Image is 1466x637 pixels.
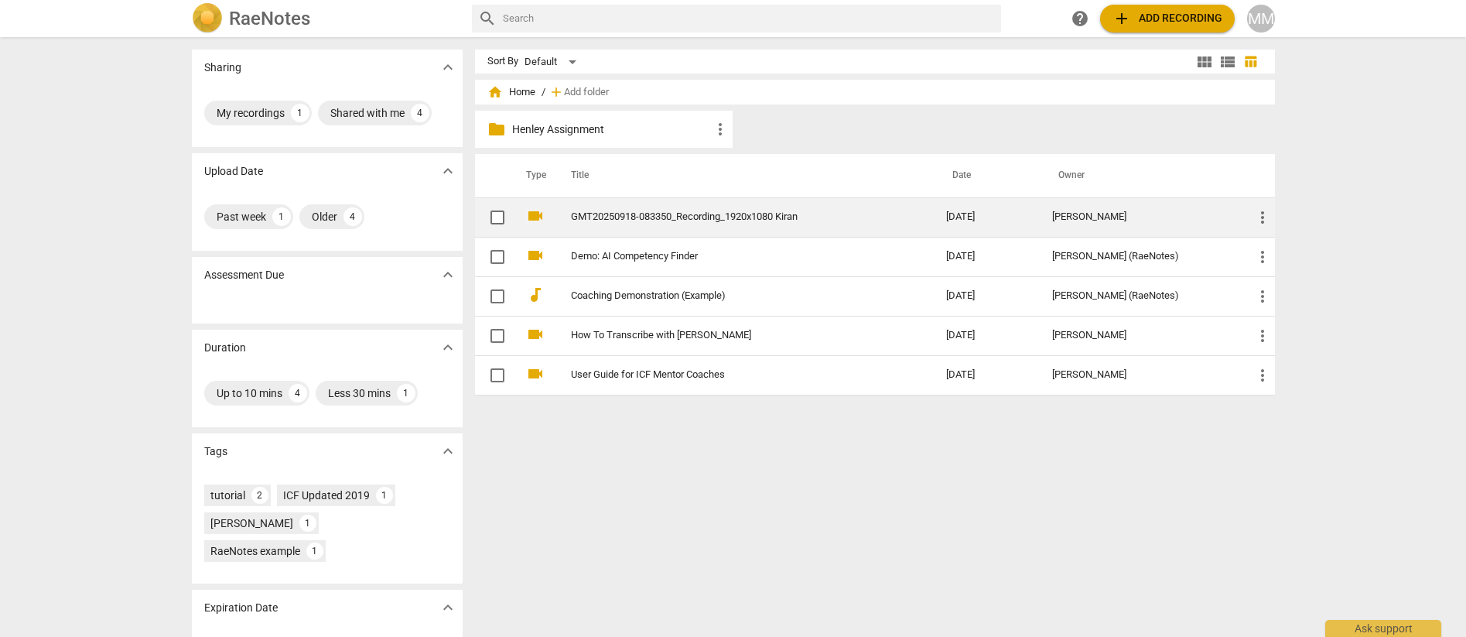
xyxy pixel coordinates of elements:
[1218,53,1237,71] span: view_list
[272,207,291,226] div: 1
[283,488,370,503] div: ICF Updated 2019
[328,385,391,401] div: Less 30 mins
[1253,366,1272,385] span: more_vert
[306,543,323,560] div: 1
[204,340,246,356] p: Duration
[564,87,609,98] span: Add folder
[1247,5,1275,33] button: MM
[526,246,545,265] span: videocam
[542,87,545,98] span: /
[210,543,300,559] div: RaeNotes example
[192,3,460,34] a: LogoRaeNotes
[1253,327,1272,345] span: more_vert
[514,154,552,197] th: Type
[192,3,223,34] img: Logo
[217,105,285,121] div: My recordings
[1052,251,1228,262] div: [PERSON_NAME] (RaeNotes)
[217,209,266,224] div: Past week
[204,60,241,76] p: Sharing
[376,487,393,504] div: 1
[934,237,1041,276] td: [DATE]
[210,488,245,503] div: tutorial
[289,384,307,402] div: 4
[1052,369,1228,381] div: [PERSON_NAME]
[571,251,890,262] a: Demo: AI Competency Finder
[1243,54,1258,69] span: table_chart
[439,265,457,284] span: expand_more
[1195,53,1214,71] span: view_module
[439,58,457,77] span: expand_more
[1066,5,1094,33] a: Help
[436,596,460,619] button: Show more
[1216,50,1239,74] button: List view
[436,440,460,463] button: Show more
[204,163,263,180] p: Upload Date
[934,276,1041,316] td: [DATE]
[436,159,460,183] button: Show more
[204,267,284,283] p: Assessment Due
[439,598,457,617] span: expand_more
[330,105,405,121] div: Shared with me
[439,338,457,357] span: expand_more
[934,154,1041,197] th: Date
[1239,50,1263,74] button: Table view
[934,316,1041,355] td: [DATE]
[1052,211,1228,223] div: [PERSON_NAME]
[571,330,890,341] a: How To Transcribe with [PERSON_NAME]
[487,120,506,139] span: folder
[526,286,545,304] span: audiotrack
[210,515,293,531] div: [PERSON_NAME]
[526,365,545,383] span: videocam
[571,290,890,302] a: Coaching Demonstration (Example)
[251,487,268,504] div: 2
[571,211,890,223] a: GMT20250918-083350_Recording_1920x1080 Kiran
[1100,5,1235,33] button: Upload
[312,209,337,224] div: Older
[1112,9,1131,28] span: add
[526,325,545,344] span: videocam
[411,104,429,122] div: 4
[1071,9,1089,28] span: help
[439,162,457,180] span: expand_more
[291,104,309,122] div: 1
[1253,287,1272,306] span: more_vert
[1052,330,1228,341] div: [PERSON_NAME]
[436,56,460,79] button: Show more
[204,600,278,616] p: Expiration Date
[503,6,995,31] input: Search
[487,84,503,100] span: home
[548,84,564,100] span: add
[436,263,460,286] button: Show more
[299,515,316,532] div: 1
[217,385,282,401] div: Up to 10 mins
[487,56,518,67] div: Sort By
[1052,290,1228,302] div: [PERSON_NAME] (RaeNotes)
[436,336,460,359] button: Show more
[397,384,415,402] div: 1
[934,355,1041,395] td: [DATE]
[934,197,1041,237] td: [DATE]
[526,207,545,225] span: videocam
[1325,620,1441,637] div: Ask support
[525,50,582,74] div: Default
[229,8,310,29] h2: RaeNotes
[478,9,497,28] span: search
[1040,154,1240,197] th: Owner
[512,122,712,138] p: Henley Assignment
[439,442,457,461] span: expand_more
[487,84,535,100] span: Home
[711,120,730,139] span: more_vert
[1193,50,1216,74] button: Tile view
[1253,248,1272,266] span: more_vert
[204,444,227,460] p: Tags
[343,207,362,226] div: 4
[1253,208,1272,227] span: more_vert
[552,154,934,197] th: Title
[571,369,890,381] a: User Guide for ICF Mentor Coaches
[1112,9,1222,28] span: Add recording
